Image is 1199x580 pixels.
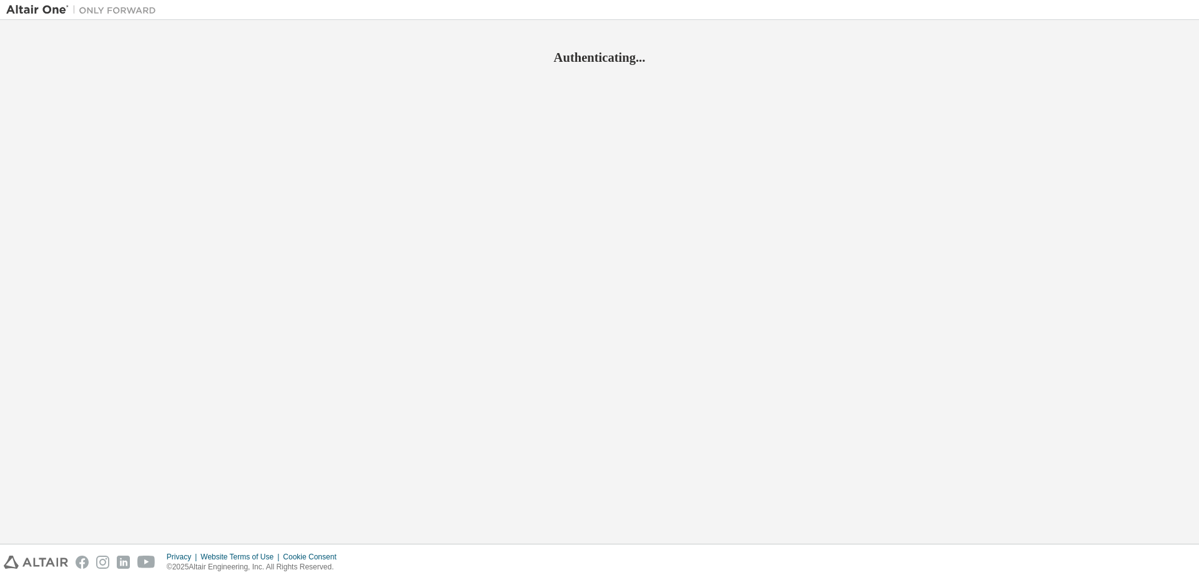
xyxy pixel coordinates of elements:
[283,552,343,562] div: Cookie Consent
[4,556,68,569] img: altair_logo.svg
[167,562,344,573] p: © 2025 Altair Engineering, Inc. All Rights Reserved.
[137,556,155,569] img: youtube.svg
[167,552,200,562] div: Privacy
[6,4,162,16] img: Altair One
[76,556,89,569] img: facebook.svg
[96,556,109,569] img: instagram.svg
[117,556,130,569] img: linkedin.svg
[200,552,283,562] div: Website Terms of Use
[6,49,1193,66] h2: Authenticating...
